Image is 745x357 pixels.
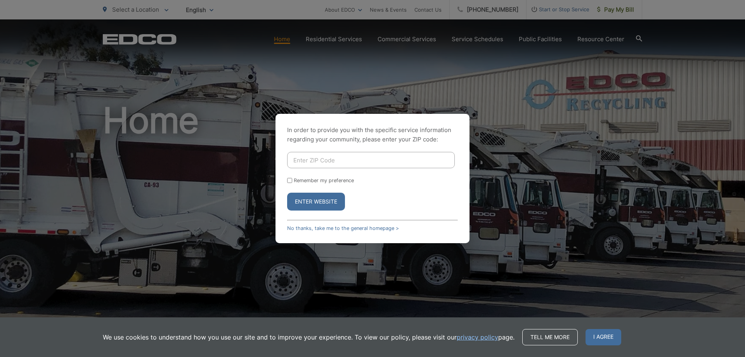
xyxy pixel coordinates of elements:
[287,125,458,144] p: In order to provide you with the specific service information regarding your community, please en...
[457,333,498,342] a: privacy policy
[586,329,621,345] span: I agree
[287,225,399,231] a: No thanks, take me to the general homepage >
[522,329,578,345] a: Tell me more
[294,178,354,183] label: Remember my preference
[103,333,515,342] p: We use cookies to understand how you use our site and to improve your experience. To view our pol...
[287,152,455,168] input: Enter ZIP Code
[287,193,345,211] button: Enter Website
